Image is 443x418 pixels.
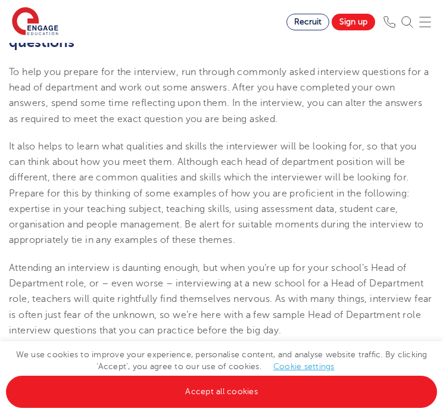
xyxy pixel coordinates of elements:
[286,14,329,30] a: Recruit
[6,376,437,408] a: Accept all cookies
[419,16,431,28] img: Mobile Menu
[383,16,395,28] img: Phone
[6,350,437,396] span: We use cookies to improve your experience, personalise content, and analyse website traffic. By c...
[9,14,397,51] span: How to prepare answers for head of department interview questions
[294,17,322,26] span: Recruit
[332,14,375,30] a: Sign up
[401,16,413,28] img: Search
[9,263,432,336] span: Attending an interview is daunting enough, but when you’re up for your school’s Head of Departmen...
[12,7,58,37] img: Engage Education
[273,362,335,371] a: Cookie settings
[9,141,424,246] span: It also helps to learn what qualities and skills the interviewer will be looking for, so that you...
[9,67,429,124] span: To help you prepare for the interview, run through commonly asked interview questions for a head ...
